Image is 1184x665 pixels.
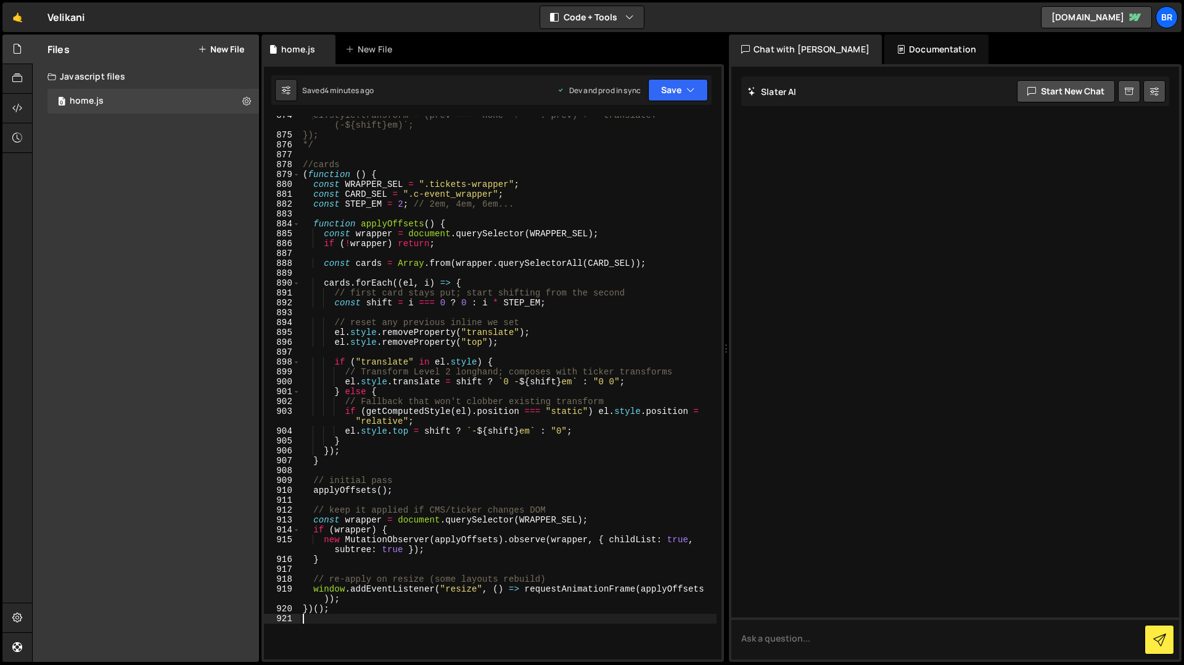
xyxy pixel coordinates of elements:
[264,239,300,249] div: 886
[264,604,300,614] div: 920
[264,505,300,515] div: 912
[264,446,300,456] div: 906
[264,347,300,357] div: 897
[33,64,259,89] div: Javascript files
[1017,80,1115,102] button: Start new chat
[264,584,300,604] div: 919
[264,199,300,209] div: 882
[264,367,300,377] div: 899
[264,258,300,268] div: 888
[198,44,244,54] button: New File
[264,476,300,485] div: 909
[264,555,300,564] div: 916
[264,180,300,189] div: 880
[264,564,300,574] div: 917
[264,189,300,199] div: 881
[884,35,989,64] div: Documentation
[264,495,300,505] div: 911
[557,85,641,96] div: Dev and prod in sync
[302,85,374,96] div: Saved
[264,318,300,328] div: 894
[345,43,397,56] div: New File
[264,397,300,407] div: 902
[540,6,644,28] button: Code + Tools
[264,298,300,308] div: 892
[264,328,300,337] div: 895
[648,79,708,101] button: Save
[264,140,300,150] div: 876
[264,249,300,258] div: 887
[264,209,300,219] div: 883
[264,357,300,367] div: 898
[264,515,300,525] div: 913
[1156,6,1178,28] a: Br
[264,426,300,436] div: 904
[264,614,300,624] div: 921
[264,219,300,229] div: 884
[264,387,300,397] div: 901
[264,456,300,466] div: 907
[70,96,104,107] div: home.js
[747,86,797,97] h2: Slater AI
[2,2,33,32] a: 🤙
[58,97,65,107] span: 0
[324,85,374,96] div: 4 minutes ago
[264,229,300,239] div: 885
[264,337,300,347] div: 896
[264,130,300,140] div: 875
[264,485,300,495] div: 910
[264,436,300,446] div: 905
[47,10,84,25] div: Velikani
[264,110,300,130] div: 874
[264,574,300,584] div: 918
[264,170,300,180] div: 879
[264,268,300,278] div: 889
[264,407,300,426] div: 903
[264,160,300,170] div: 878
[281,43,315,56] div: home.js
[729,35,882,64] div: Chat with [PERSON_NAME]
[1041,6,1152,28] a: [DOMAIN_NAME]
[264,377,300,387] div: 900
[264,278,300,288] div: 890
[264,466,300,476] div: 908
[264,525,300,535] div: 914
[264,150,300,160] div: 877
[264,535,300,555] div: 915
[264,288,300,298] div: 891
[47,89,259,114] div: 15955/42633.js
[47,43,70,56] h2: Files
[264,308,300,318] div: 893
